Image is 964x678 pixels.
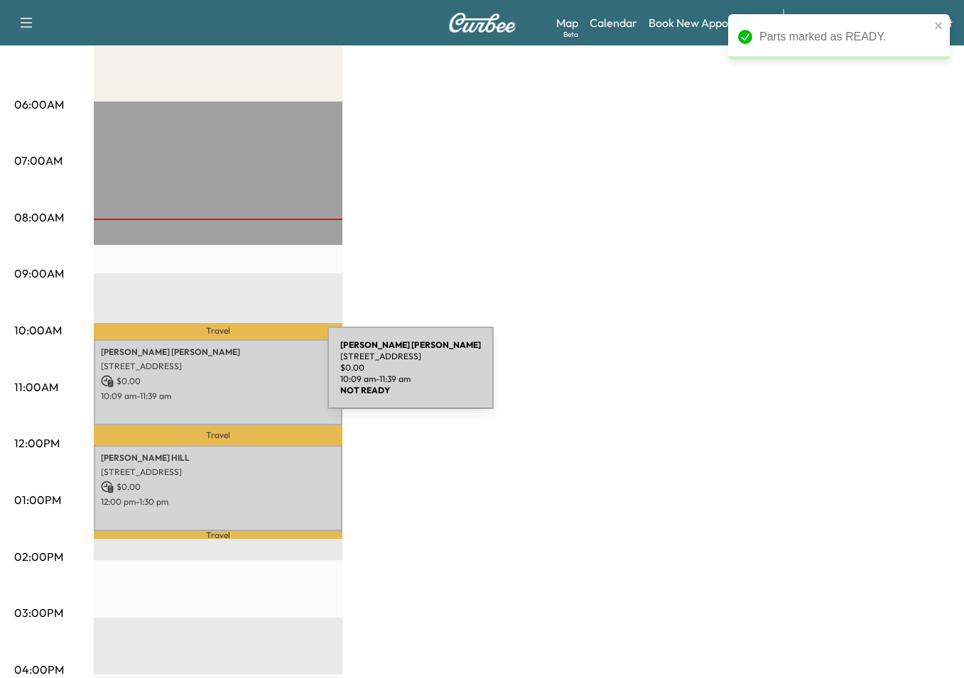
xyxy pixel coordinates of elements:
[759,28,930,45] div: Parts marked as READY.
[14,604,63,621] p: 03:00PM
[649,14,769,31] a: Book New Appointment
[101,452,335,464] p: [PERSON_NAME] HILL
[14,434,60,452] p: 12:00PM
[94,323,342,339] p: Travel
[101,496,335,508] p: 12:00 pm - 1:30 pm
[340,385,390,395] b: NOT READY
[14,209,64,226] p: 08:00AM
[340,362,481,373] p: $ 0.00
[563,29,578,40] div: Beta
[94,425,342,445] p: Travel
[14,152,63,169] p: 07:00AM
[101,375,335,388] p: $ 0.00
[14,661,64,678] p: 04:00PM
[101,466,335,478] p: [STREET_ADDRESS]
[14,265,64,282] p: 09:00AM
[14,322,62,339] p: 10:00AM
[101,361,335,372] p: [STREET_ADDRESS]
[340,351,481,362] p: [STREET_ADDRESS]
[448,13,516,33] img: Curbee Logo
[101,346,335,358] p: [PERSON_NAME] [PERSON_NAME]
[14,491,61,508] p: 01:00PM
[340,373,481,385] p: 10:09 am - 11:39 am
[101,390,335,402] p: 10:09 am - 11:39 am
[101,481,335,493] p: $ 0.00
[14,96,64,113] p: 06:00AM
[14,378,58,395] p: 11:00AM
[556,14,578,31] a: MapBeta
[340,339,481,350] b: [PERSON_NAME] [PERSON_NAME]
[14,548,63,565] p: 02:00PM
[94,531,342,539] p: Travel
[590,14,637,31] a: Calendar
[934,20,944,31] button: close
